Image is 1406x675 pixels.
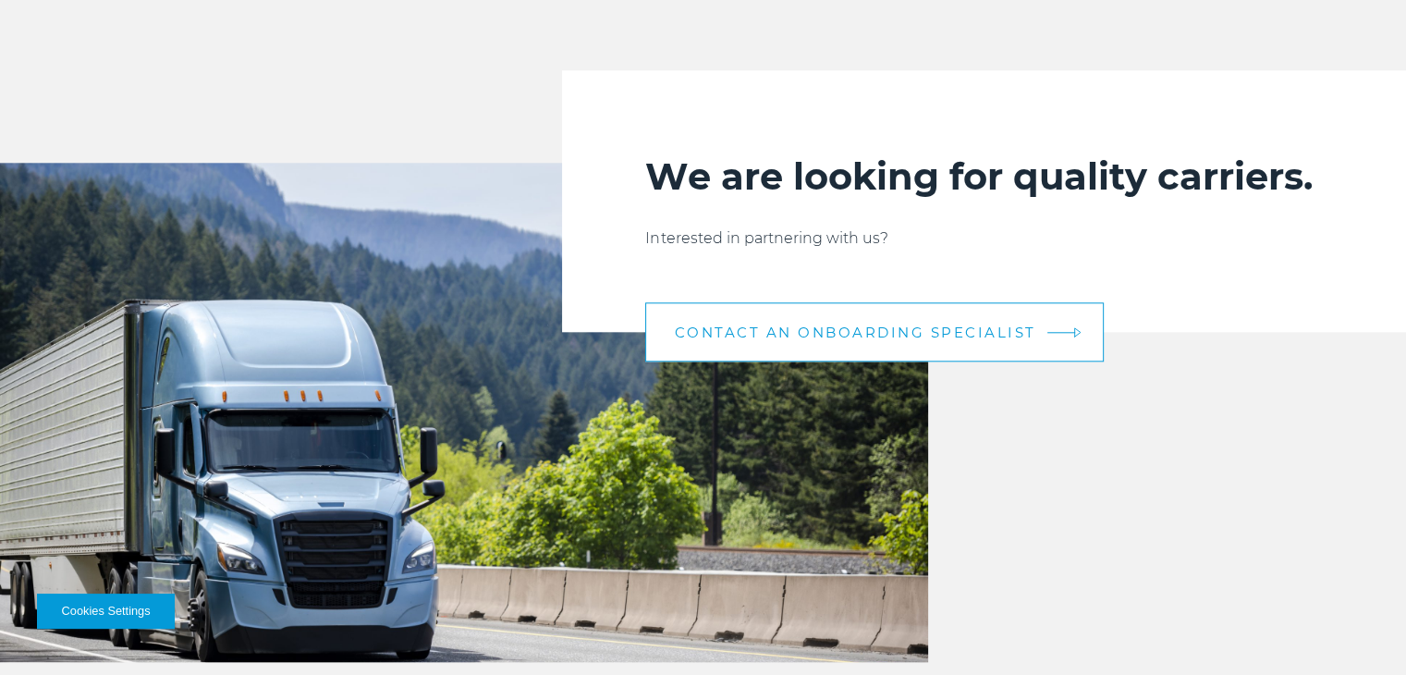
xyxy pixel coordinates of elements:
[37,594,175,629] button: Cookies Settings
[674,325,1035,339] span: CONTACT AN ONBOARDING SPECIALIST
[645,153,1323,200] h2: We are looking for quality carriers.
[1314,586,1406,675] iframe: Chat Widget
[645,302,1104,362] a: CONTACT AN ONBOARDING SPECIALIST arrow arrow
[645,227,1323,250] p: Interested in partnering with us?
[1074,327,1082,337] img: arrow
